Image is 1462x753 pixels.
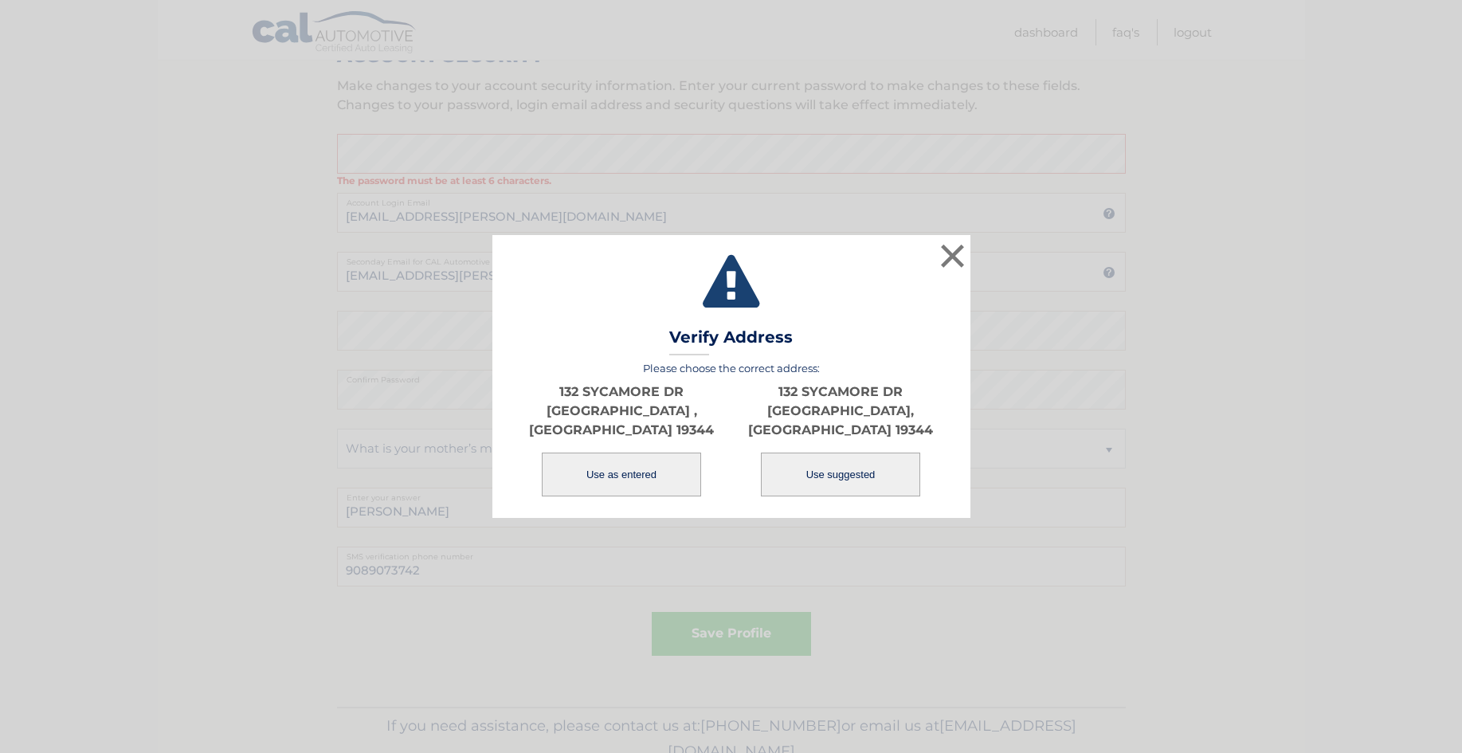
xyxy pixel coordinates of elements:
button: × [937,240,969,272]
div: Please choose the correct address: [512,362,950,498]
p: 132 SYCAMORE DR [GEOGRAPHIC_DATA], [GEOGRAPHIC_DATA] 19344 [731,382,950,440]
p: 132 SYCAMORE DR [GEOGRAPHIC_DATA] , [GEOGRAPHIC_DATA] 19344 [512,382,731,440]
button: Use suggested [761,453,920,496]
button: Use as entered [542,453,701,496]
h3: Verify Address [669,327,793,355]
